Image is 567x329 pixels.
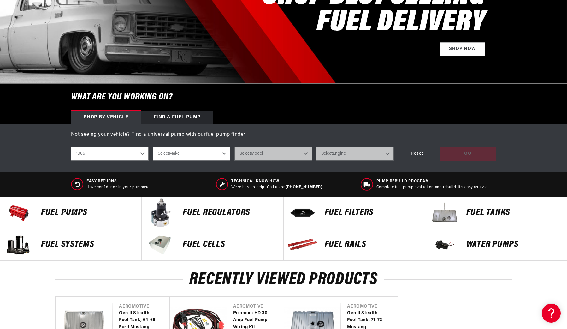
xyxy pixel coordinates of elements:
p: We’re here to help! Call us on [231,185,322,190]
img: FUEL REGULATORS [145,197,176,229]
select: Engine [316,147,394,161]
a: FUEL Cells FUEL Cells [142,229,283,261]
img: Water Pumps [428,229,460,260]
img: Fuel Systems [3,229,35,260]
p: Not seeing your vehicle? Find a universal pump with our [71,131,496,139]
span: Easy Returns [86,179,150,184]
p: FUEL Rails [325,240,419,249]
span: Pump Rebuild program [376,179,489,184]
img: Fuel Tanks [428,197,460,229]
div: Find a Fuel Pump [141,111,214,124]
h6: What are you working on? [55,84,512,111]
img: FUEL Cells [145,229,176,260]
h2: Recently Viewed Products [55,272,512,287]
a: FUEL REGULATORS FUEL REGULATORS [142,197,283,229]
img: FUEL FILTERS [287,197,318,229]
p: Fuel Pumps [41,208,135,218]
p: FUEL FILTERS [325,208,419,218]
a: FUEL FILTERS FUEL FILTERS [284,197,425,229]
a: Fuel Tanks Fuel Tanks [425,197,567,229]
a: fuel pump finder [206,132,246,137]
a: [PHONE_NUMBER] [286,185,322,189]
a: Shop Now [440,42,485,57]
img: Fuel Pumps [3,197,35,229]
a: Water Pumps Water Pumps [425,229,567,261]
select: Year [71,147,149,161]
p: Fuel Systems [41,240,135,249]
p: Complete fuel pump evaluation and rebuild. It's easy as 1,2,3! [376,185,489,190]
p: FUEL Cells [183,240,277,249]
p: FUEL REGULATORS [183,208,277,218]
p: Fuel Tanks [466,208,560,218]
p: Have confidence in your purchase. [86,185,150,190]
div: Shop by vehicle [71,111,141,124]
img: FUEL Rails [287,229,318,260]
select: Model [234,147,312,161]
div: Reset [398,147,436,161]
a: FUEL Rails FUEL Rails [284,229,425,261]
p: Water Pumps [466,240,560,249]
select: Make [153,147,230,161]
span: Technical Know How [231,179,322,184]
